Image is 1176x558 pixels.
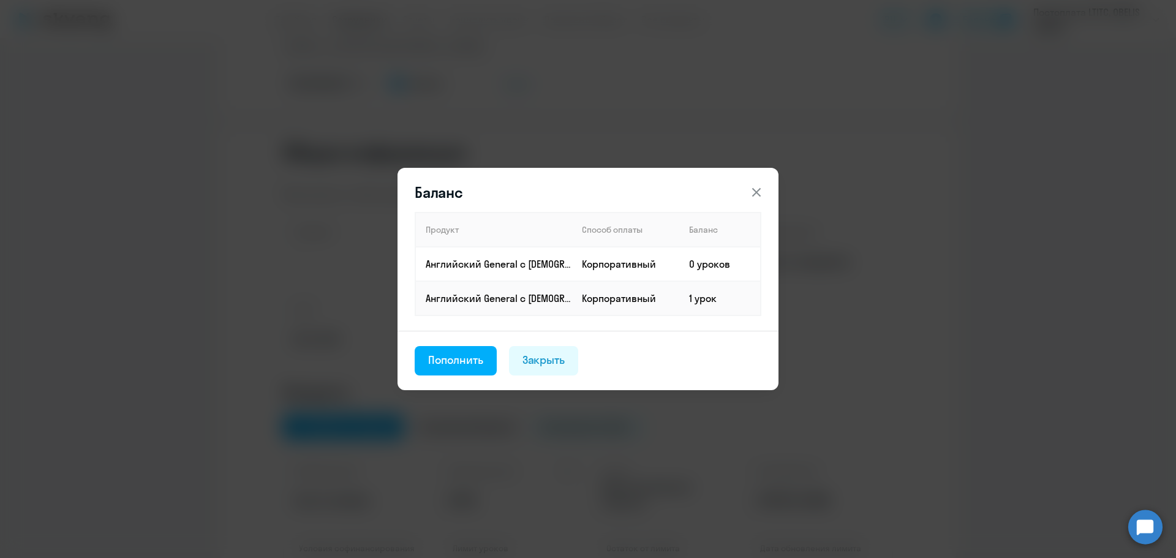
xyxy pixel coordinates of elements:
[679,281,761,315] td: 1 урок
[572,213,679,247] th: Способ оплаты
[572,247,679,281] td: Корпоративный
[415,213,572,247] th: Продукт
[428,352,483,368] div: Пополнить
[572,281,679,315] td: Корпоративный
[415,346,497,375] button: Пополнить
[679,247,761,281] td: 0 уроков
[398,183,778,202] header: Баланс
[509,346,579,375] button: Закрыть
[426,257,571,271] p: Английский General с [DEMOGRAPHIC_DATA] преподавателем
[522,352,565,368] div: Закрыть
[426,292,571,305] p: Английский General с [DEMOGRAPHIC_DATA] преподавателем
[679,213,761,247] th: Баланс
